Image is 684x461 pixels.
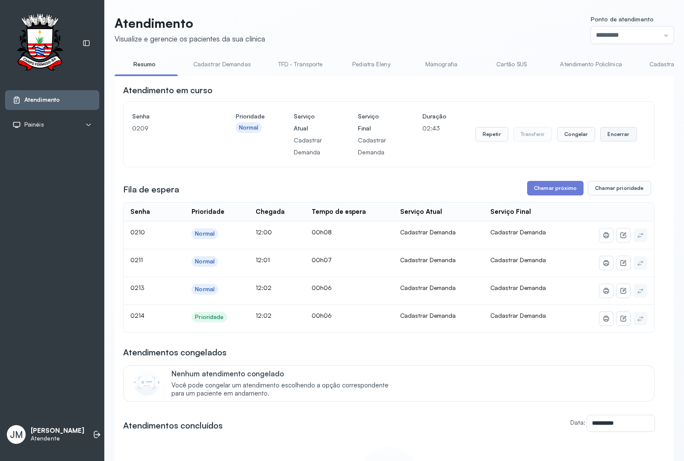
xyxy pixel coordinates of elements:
div: Serviço Final [490,208,531,216]
h3: Atendimento em curso [123,84,212,96]
div: Senha [130,208,150,216]
span: Cadastrar Demanda [490,312,546,319]
h3: Atendimentos concluídos [123,420,223,431]
button: Congelar [557,127,595,142]
p: Atendente [31,435,84,442]
span: Ponto de atendimento [591,15,654,23]
div: Normal [195,230,215,237]
span: 00h06 [312,312,332,319]
img: Imagem de CalloutCard [134,370,159,396]
span: Painéis [24,121,44,128]
span: 0211 [130,256,143,263]
p: Cadastrar Demanda [358,134,393,158]
span: 00h08 [312,228,332,236]
button: Repetir [475,127,508,142]
span: Você pode congelar um atendimento escolhendo a opção correspondente para um paciente em andamento. [171,381,398,398]
a: Mamografia [411,57,471,71]
span: 12:00 [256,228,272,236]
p: [PERSON_NAME] [31,427,84,435]
button: Chamar próximo [527,181,584,195]
span: 00h07 [312,256,332,263]
a: Atendimento Policlínica [551,57,630,71]
h4: Serviço Final [358,110,393,134]
span: Cadastrar Demanda [490,256,546,263]
span: Cadastrar Demanda [490,284,546,291]
h3: Fila de espera [123,183,179,195]
div: Normal [239,124,259,131]
span: 12:01 [256,256,270,263]
div: Prioridade [195,313,224,321]
a: Resumo [115,57,174,71]
div: Serviço Atual [400,208,442,216]
a: TFD - Transporte [270,57,331,71]
div: Cadastrar Demanda [400,256,477,264]
p: 0209 [132,122,206,134]
span: 12:02 [256,284,271,291]
span: Cadastrar Demanda [490,228,546,236]
span: 0213 [130,284,144,291]
button: Chamar prioridade [588,181,651,195]
div: Cadastrar Demanda [400,284,477,292]
a: Cartão SUS [481,57,541,71]
span: 12:02 [256,312,271,319]
div: Chegada [256,208,285,216]
div: Tempo de espera [312,208,366,216]
span: 0210 [130,228,145,236]
h4: Senha [132,110,206,122]
button: Encerrar [600,127,637,142]
div: Normal [195,258,215,265]
p: Cadastrar Demanda [294,134,329,158]
h4: Duração [422,110,446,122]
div: Cadastrar Demanda [400,228,477,236]
img: Logotipo do estabelecimento [9,14,71,73]
div: Visualize e gerencie os pacientes da sua clínica [115,34,265,43]
span: Atendimento [24,96,60,103]
p: Nenhum atendimento congelado [171,369,398,378]
a: Pediatra Eleny [341,57,401,71]
a: Cadastrar Demandas [185,57,259,71]
div: Normal [195,286,215,293]
span: 0214 [130,312,144,319]
h4: Prioridade [236,110,265,122]
h3: Atendimentos congelados [123,346,227,358]
div: Cadastrar Demanda [400,312,477,319]
a: Atendimento [12,96,92,104]
button: Transferir [513,127,552,142]
p: Atendimento [115,15,265,31]
p: 02:43 [422,122,446,134]
span: 00h06 [312,284,332,291]
div: Prioridade [192,208,224,216]
label: Data: [570,419,585,426]
h4: Serviço Atual [294,110,329,134]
